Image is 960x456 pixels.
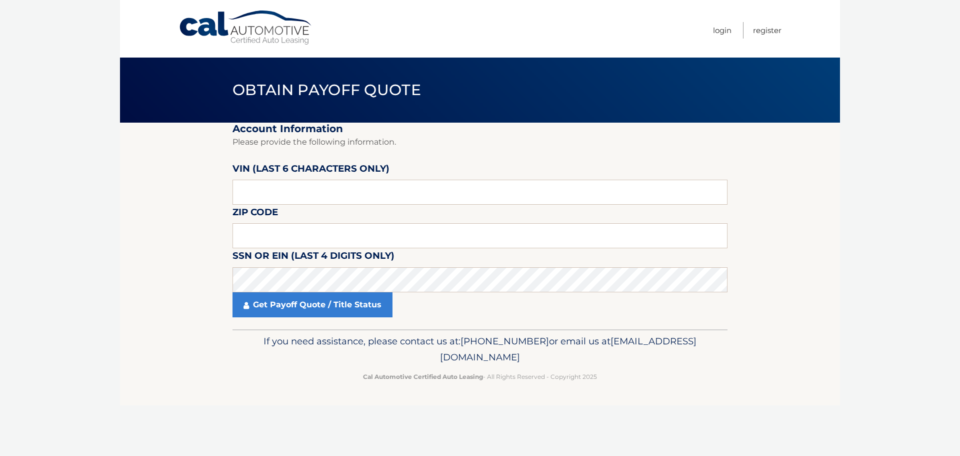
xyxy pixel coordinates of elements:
label: Zip Code [232,205,278,223]
span: Obtain Payoff Quote [232,81,421,99]
a: Cal Automotive [178,10,313,46]
a: Get Payoff Quote / Title Status [232,292,392,317]
p: Please provide the following information. [232,135,727,149]
h2: Account Information [232,123,727,135]
a: Login [713,22,731,39]
label: SSN or EIN (last 4 digits only) [232,248,394,267]
a: Register [753,22,781,39]
strong: Cal Automotive Certified Auto Leasing [363,373,483,380]
p: - All Rights Reserved - Copyright 2025 [239,371,721,382]
p: If you need assistance, please contact us at: or email us at [239,333,721,365]
label: VIN (last 6 characters only) [232,161,389,180]
span: [PHONE_NUMBER] [460,335,549,347]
